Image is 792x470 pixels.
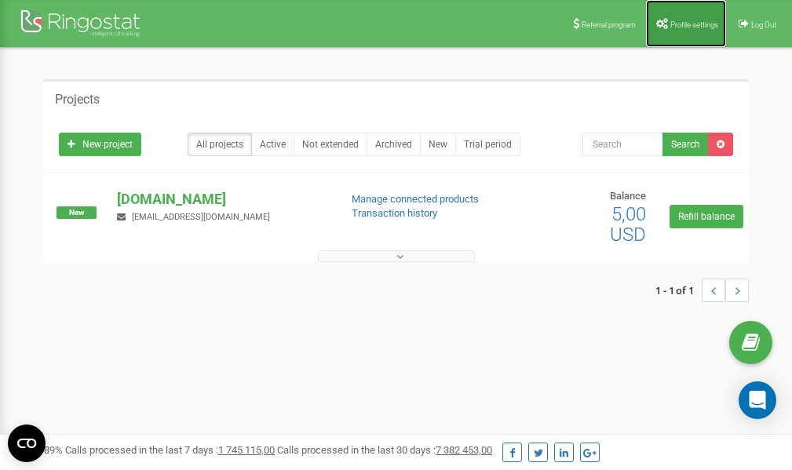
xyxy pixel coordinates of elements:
[277,444,492,456] span: Calls processed in the last 30 days :
[8,424,46,462] button: Open CMP widget
[352,193,479,205] a: Manage connected products
[218,444,275,456] u: 1 745 115,00
[670,20,718,29] span: Profile settings
[655,263,749,318] nav: ...
[436,444,492,456] u: 7 382 453,00
[65,444,275,456] span: Calls processed in the last 7 days :
[367,133,421,156] a: Archived
[739,381,776,419] div: Open Intercom Messenger
[132,212,270,222] span: [EMAIL_ADDRESS][DOMAIN_NAME]
[655,279,702,302] span: 1 - 1 of 1
[610,190,646,202] span: Balance
[188,133,252,156] a: All projects
[610,203,646,246] span: 5,00 USD
[57,206,97,219] span: New
[59,133,141,156] a: New project
[55,93,100,107] h5: Projects
[751,20,776,29] span: Log Out
[670,205,743,228] a: Refill balance
[352,207,437,219] a: Transaction history
[582,133,663,156] input: Search
[294,133,367,156] a: Not extended
[117,189,326,209] p: [DOMAIN_NAME]
[420,133,456,156] a: New
[662,133,709,156] button: Search
[582,20,636,29] span: Referral program
[455,133,520,156] a: Trial period
[251,133,294,156] a: Active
